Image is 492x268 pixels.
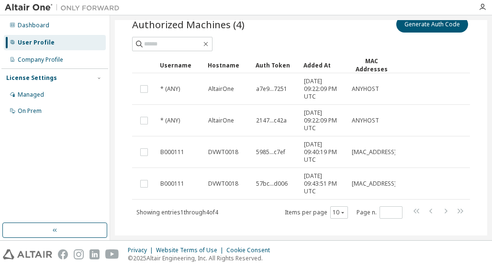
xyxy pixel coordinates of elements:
[6,74,57,82] div: License Settings
[256,180,288,188] span: 57bc...d006
[128,254,276,262] p: © 2025 Altair Engineering, Inc. All Rights Reserved.
[256,148,285,156] span: 5985...c7ef
[136,208,218,216] span: Showing entries 1 through 4 of 4
[352,148,396,156] span: [MAC_ADDRESS]
[352,180,396,188] span: [MAC_ADDRESS]
[256,117,287,124] span: 2147...c42a
[160,180,184,188] span: B000111
[160,117,180,124] span: * (ANY)
[256,85,287,93] span: a7e9...7251
[352,117,379,124] span: ANYHOST
[285,206,348,219] span: Items per page
[304,78,343,100] span: [DATE] 09:22:09 PM UTC
[208,180,238,188] span: DVWT0018
[303,57,344,73] div: Added At
[351,57,391,73] div: MAC Addresses
[18,22,49,29] div: Dashboard
[3,249,52,259] img: altair_logo.svg
[160,148,184,156] span: B000111
[357,206,403,219] span: Page n.
[18,56,63,64] div: Company Profile
[352,85,379,93] span: ANYHOST
[160,57,200,73] div: Username
[105,249,119,259] img: youtube.svg
[333,209,346,216] button: 10
[128,246,156,254] div: Privacy
[156,246,226,254] div: Website Terms of Use
[132,18,245,31] span: Authorized Machines (4)
[160,85,180,93] span: * (ANY)
[208,148,238,156] span: DVWT0018
[304,172,343,195] span: [DATE] 09:43:51 PM UTC
[208,117,234,124] span: AltairOne
[58,249,68,259] img: facebook.svg
[304,109,343,132] span: [DATE] 09:22:09 PM UTC
[18,39,55,46] div: User Profile
[5,3,124,12] img: Altair One
[74,249,84,259] img: instagram.svg
[18,107,42,115] div: On Prem
[18,91,44,99] div: Managed
[226,246,276,254] div: Cookie Consent
[256,57,296,73] div: Auth Token
[89,249,100,259] img: linkedin.svg
[208,85,234,93] span: AltairOne
[208,57,248,73] div: Hostname
[396,16,468,33] button: Generate Auth Code
[304,141,343,164] span: [DATE] 09:40:19 PM UTC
